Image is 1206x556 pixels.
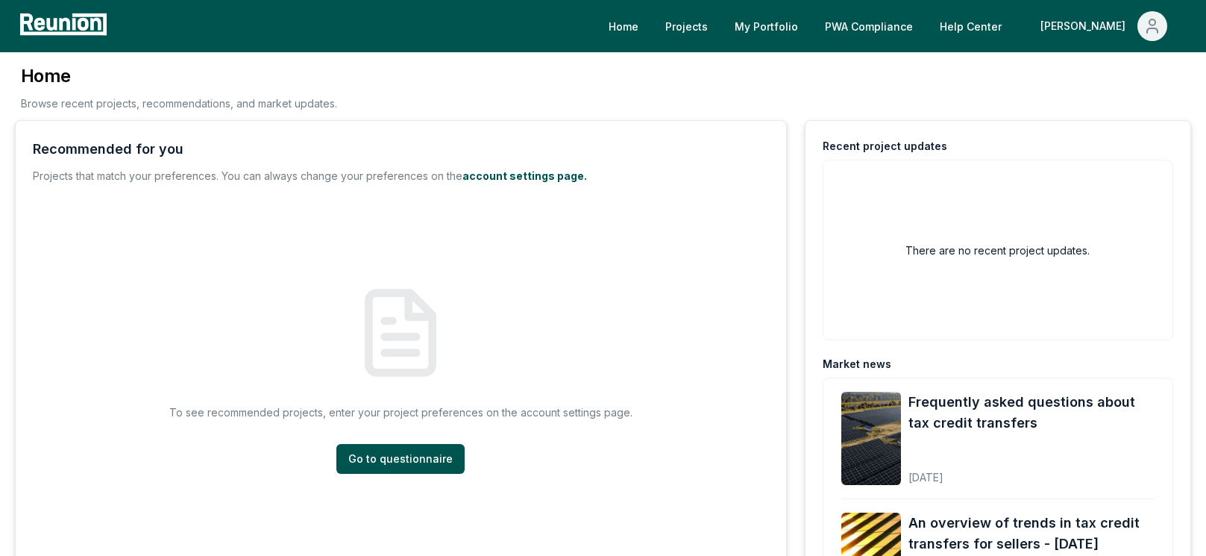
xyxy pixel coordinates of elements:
a: Go to questionnaire [336,444,465,474]
span: Projects that match your preferences. You can always change your preferences on the [33,169,462,182]
a: My Portfolio [723,11,810,41]
nav: Main [597,11,1191,41]
a: account settings page. [462,169,587,182]
p: To see recommended projects, enter your project preferences on the account settings page. [169,404,632,420]
div: [PERSON_NAME] [1040,11,1131,41]
p: Browse recent projects, recommendations, and market updates. [21,96,337,111]
div: Recommended for you [33,139,183,160]
button: [PERSON_NAME] [1028,11,1179,41]
a: Frequently asked questions about tax credit transfers [908,392,1155,434]
img: Frequently asked questions about tax credit transfers [841,392,901,485]
a: An overview of trends in tax credit transfers for sellers - [DATE] [908,513,1155,555]
a: Home [597,11,650,41]
h2: There are no recent project updates. [905,243,1090,258]
a: Projects [653,11,720,41]
div: Market news [823,357,891,372]
a: Help Center [928,11,1014,41]
div: Recent project updates [823,139,947,154]
div: [DATE] [908,459,1155,485]
a: PWA Compliance [813,11,925,41]
h3: Home [21,64,337,88]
